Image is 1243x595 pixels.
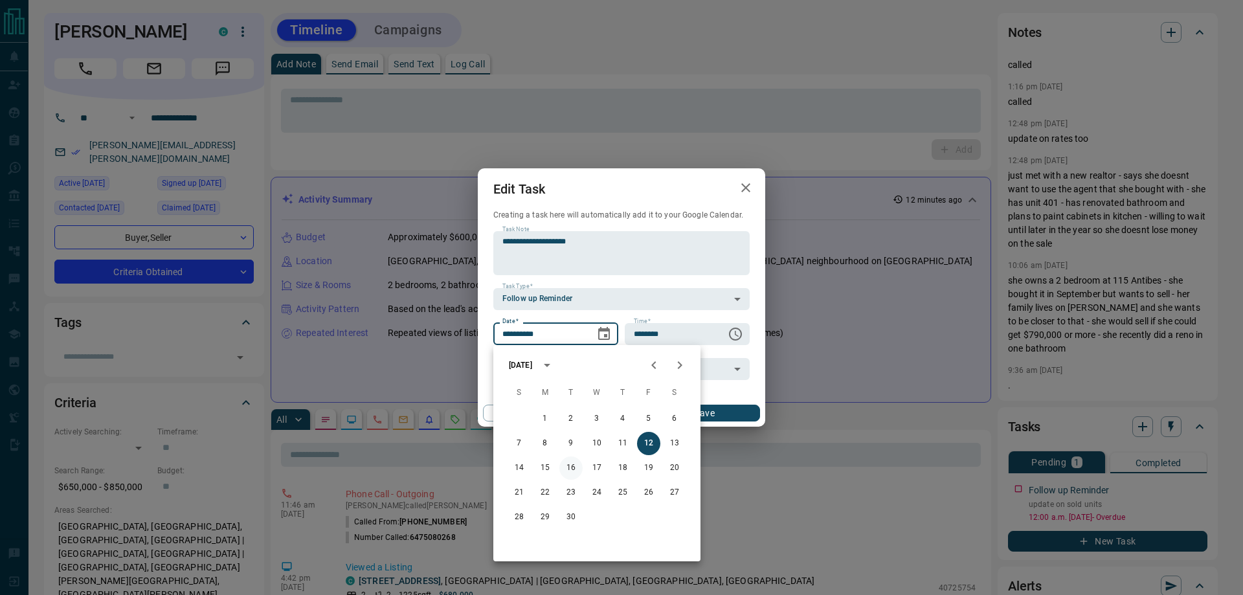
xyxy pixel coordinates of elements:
button: Next month [667,352,693,378]
button: Previous month [641,352,667,378]
button: 26 [637,481,660,504]
button: 10 [585,432,609,455]
button: 15 [533,456,557,480]
button: 1 [533,407,557,431]
button: 8 [533,432,557,455]
span: Tuesday [559,380,583,406]
button: 16 [559,456,583,480]
button: 22 [533,481,557,504]
button: 4 [611,407,634,431]
span: Wednesday [585,380,609,406]
button: calendar view is open, switch to year view [536,354,558,376]
span: Friday [637,380,660,406]
button: 30 [559,506,583,529]
label: Time [634,317,651,326]
button: 27 [663,481,686,504]
button: 3 [585,407,609,431]
button: 23 [559,481,583,504]
button: 7 [508,432,531,455]
button: 21 [508,481,531,504]
button: 12 [637,432,660,455]
span: Thursday [611,380,634,406]
button: 6 [663,407,686,431]
span: Sunday [508,380,531,406]
button: 2 [559,407,583,431]
button: 17 [585,456,609,480]
button: 9 [559,432,583,455]
button: 19 [637,456,660,480]
button: 5 [637,407,660,431]
button: 28 [508,506,531,529]
button: Choose date, selected date is Sep 12, 2025 [591,321,617,347]
button: 13 [663,432,686,455]
button: 29 [533,506,557,529]
span: Saturday [663,380,686,406]
button: Choose time, selected time is 12:00 AM [722,321,748,347]
button: 20 [663,456,686,480]
label: Task Note [502,225,529,234]
button: 11 [611,432,634,455]
button: 25 [611,481,634,504]
p: Creating a task here will automatically add it to your Google Calendar. [493,210,750,221]
button: 24 [585,481,609,504]
div: [DATE] [509,359,532,371]
div: Follow up Reminder [493,288,750,310]
button: 18 [611,456,634,480]
label: Date [502,317,519,326]
button: 14 [508,456,531,480]
button: Cancel [483,405,594,421]
button: Save [649,405,760,421]
label: Task Type [502,282,533,291]
h2: Edit Task [478,168,561,210]
span: Monday [533,380,557,406]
